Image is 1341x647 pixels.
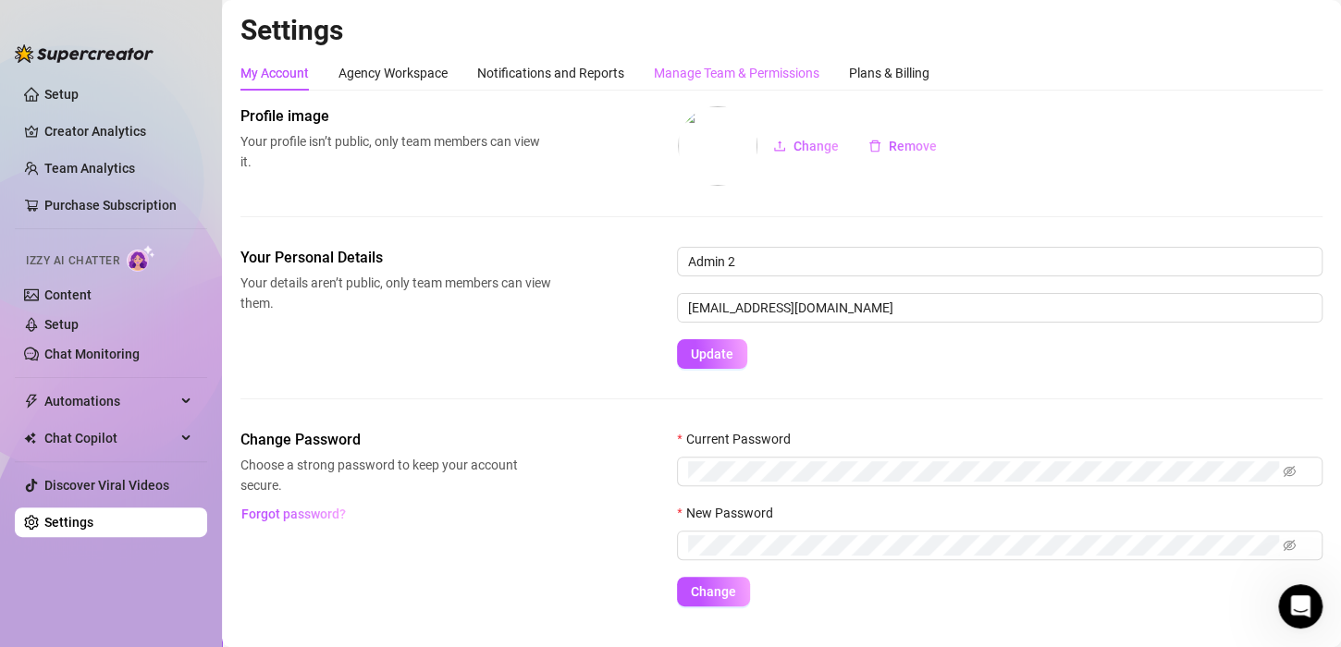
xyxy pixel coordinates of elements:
[44,287,92,302] a: Content
[317,498,347,528] button: Send a message…
[334,454,340,472] div: ?
[58,506,73,520] button: Gif picker
[24,432,36,445] img: Chat Copilot
[241,507,346,521] span: Forgot password?
[67,255,355,349] div: Will I still keep access to the ten accounts if I only purchase the lite version for them and jus...
[81,376,340,431] div: And how can I upgrade only five accounts if the other accounts also get included?
[16,467,354,498] textarea: Message…
[44,190,192,220] a: Purchase Subscription
[44,478,169,493] a: Discover Viral Videos
[240,247,551,269] span: Your Personal Details
[794,139,839,153] span: Change
[691,584,736,599] span: Change
[44,161,135,176] a: Team Analytics
[44,87,79,102] a: Setup
[127,245,155,272] img: AI Chatter
[240,429,551,451] span: Change Password
[691,347,733,361] span: Update
[81,266,340,338] div: Will I still keep access to the ten accounts if I only purchase the lite version for them and jus...
[240,131,551,172] span: Your profile isn’t public, only team members can view it.
[44,423,176,453] span: Chat Copilot
[1278,584,1323,629] iframe: Intercom live chat
[773,140,786,153] span: upload
[26,252,119,270] span: Izzy AI Chatter
[654,63,819,83] div: Manage Team & Permissions
[240,499,346,529] button: Forgot password?
[15,443,355,506] div: Admin says…
[889,139,937,153] span: Remove
[67,365,355,442] div: And how can I upgrade only five accounts if the other accounts also get included?
[1283,465,1296,478] span: eye-invisible
[677,577,750,606] button: Change
[44,386,176,416] span: Automations
[240,13,1323,48] h2: Settings
[688,535,1279,555] input: New Password
[240,273,551,313] span: Your details aren’t public, only team members can view them.
[90,9,210,23] h1: [PERSON_NAME]
[677,429,802,449] label: Current Password
[758,131,854,161] button: Change
[240,455,551,495] span: Choose a strong password to keep your account secure.
[868,140,881,153] span: delete
[677,339,747,369] button: Update
[38,109,306,160] b: And guess what? Grab your license during the trial and get 30% off your first month with the code
[90,23,222,42] p: Active in the last 15m
[38,82,282,97] a: Check out our plans and pricing here.
[240,63,309,83] div: My Account
[44,116,192,146] a: Creator Analytics
[849,63,929,83] div: Plans & Billing
[29,506,43,520] button: Emoji picker
[117,506,132,520] button: Start recording
[38,173,324,206] b: Got questions about pricing? Just reply —i’m here to help.
[44,317,79,332] a: Setup
[319,443,355,483] div: ?
[677,503,784,523] label: New Password
[15,255,355,364] div: Admin says…
[338,63,448,83] div: Agency Workspace
[677,293,1323,323] input: Enter new email
[88,506,103,520] button: Upload attachment
[15,44,154,63] img: logo-BBDzfeDw.svg
[325,7,358,41] div: Close
[688,461,1279,482] input: Current Password
[677,247,1323,276] input: Enter name
[477,63,624,83] div: Notifications and Reports
[44,347,140,361] a: Chat Monitoring
[1283,539,1296,552] span: eye-invisible
[854,131,952,161] button: Remove
[53,10,82,40] img: Profile image for Ella
[289,7,325,43] button: Home
[678,106,757,186] img: profilePics%2FFGXQ1NOF8zMZjITgESP5N5LZxMT2.jpeg
[38,108,332,163] div: FLASH30! 🎉
[15,365,355,444] div: Admin says…
[12,7,47,43] button: go back
[24,394,39,409] span: thunderbolt
[240,105,551,128] span: Profile image
[44,515,93,530] a: Settings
